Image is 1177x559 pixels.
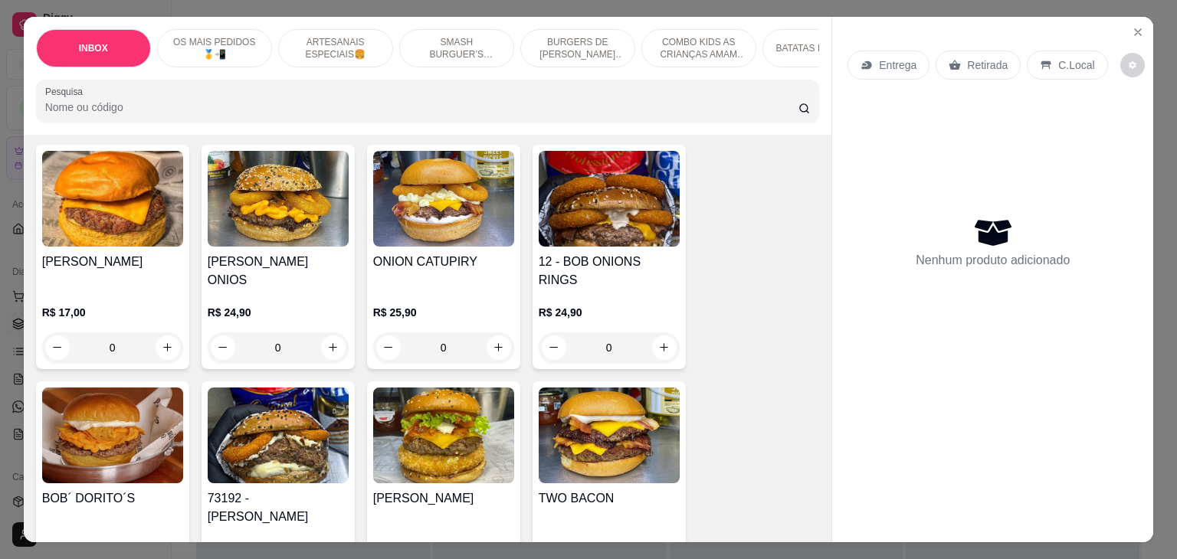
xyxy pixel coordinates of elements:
h4: [PERSON_NAME] ONIOS [208,253,349,289]
p: R$ 25,00 [373,541,514,557]
p: BURGERS DE [PERSON_NAME] 🐔 [533,36,622,60]
img: product-image [373,151,514,247]
p: ARTESANAIS ESPECIAIS🍔 [291,36,380,60]
p: INBOX [79,42,108,54]
input: Pesquisa [45,100,798,115]
p: BATATAS FRITAS 🍟 [775,42,864,54]
h4: [PERSON_NAME] [373,489,514,508]
button: decrease-product-quantity [1120,53,1145,77]
img: product-image [208,387,349,483]
p: Retirada [967,57,1008,73]
h4: ONION CATUPIRY [373,253,514,271]
img: product-image [208,151,349,247]
h4: [PERSON_NAME] [42,253,183,271]
p: R$ 22,00 [42,541,183,557]
img: product-image [373,387,514,483]
p: R$ 17,00 [42,305,183,320]
h4: BOB´ DORITO´S [42,489,183,508]
img: product-image [42,387,183,483]
img: product-image [539,151,680,247]
h4: TWO BACON [539,489,680,508]
label: Pesquisa [45,85,88,98]
img: product-image [539,387,680,483]
p: R$ 34,90 [539,541,680,557]
p: COMBO KIDS AS CRIANÇAS AMAM 😆 [654,36,743,60]
p: R$ 24,90 [539,305,680,320]
p: R$ 25,90 [208,541,349,557]
p: R$ 25,90 [373,305,514,320]
p: R$ 24,90 [208,305,349,320]
button: Close [1126,20,1150,44]
p: Nenhum produto adicionado [916,251,1070,270]
p: SMASH BURGUER’S (ARTESANAIS) 🥪 [412,36,501,60]
p: OS MAIS PEDIDOS 🥇📲 [170,36,259,60]
p: C.Local [1058,57,1094,73]
img: product-image [42,151,183,247]
h4: 73192 - [PERSON_NAME] [208,489,349,526]
h4: 12 - BOB ONIONS RINGS [539,253,680,289]
p: Entrega [879,57,916,73]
